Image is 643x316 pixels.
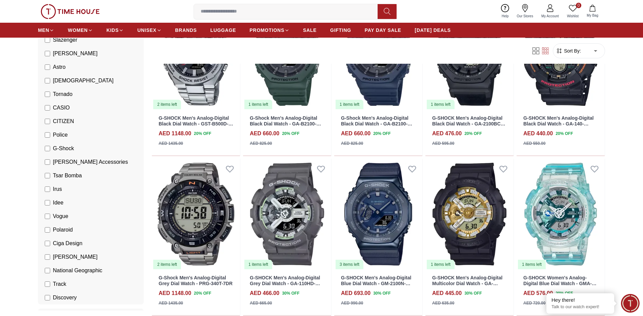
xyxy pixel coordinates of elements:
input: CASIO [45,105,50,111]
a: G-SHOCK Men's Analog-Digital Black Dial Watch - GA-140-1A4DR [523,115,594,132]
div: AED 990.00 [341,300,363,306]
a: UNISEX [137,24,161,36]
input: G-Shock [45,146,50,151]
a: G-SHOCK Women's Analog-Digital Blue Dial Watch - GMA-S110VW-2ADR1 items left [517,159,605,270]
span: Discovery [53,294,77,302]
span: [DEMOGRAPHIC_DATA] [53,77,114,85]
a: G-SHOCK Men's Analog-Digital Multicolor Dial Watch - GA-110CD-1A9DR [432,275,502,292]
input: Tornado [45,92,50,97]
span: KIDS [106,27,119,34]
input: Idee [45,200,50,205]
a: Our Stores [513,3,537,20]
h4: AED 440.00 [523,130,553,138]
a: SALE [303,24,317,36]
div: 1 items left [518,260,546,269]
div: 1 items left [336,100,363,109]
span: [PERSON_NAME] Accessories [53,158,128,166]
input: Slazenger [45,37,50,43]
span: 30 % OFF [373,290,390,296]
a: G-SHOCK Men's Analog-Digital Multicolor Dial Watch - GA-110CD-1A9DR1 items left [425,159,514,270]
div: AED 1435.00 [159,140,183,146]
input: Irus [45,186,50,192]
button: My Bag [583,3,602,19]
input: Ciga Design [45,241,50,246]
div: AED 825.00 [341,140,363,146]
div: 2 items left [153,260,181,269]
a: G-SHOCK Men's Analog-Digital Blue Dial Watch - GM-2100N-2ADR3 items left [334,159,422,270]
span: MEN [38,27,49,34]
input: [DEMOGRAPHIC_DATA] [45,78,50,83]
div: AED 825.00 [250,140,272,146]
span: G-Shock [53,144,74,153]
span: [PERSON_NAME] [53,253,98,261]
span: Idee [53,199,63,207]
a: G-Shock Men's Analog-Digital Black Dial Watch - GA-B2100-2ADR [341,115,412,132]
span: UNISEX [137,27,156,34]
input: [PERSON_NAME] [45,254,50,260]
span: SALE [303,27,317,34]
div: 1 items left [427,260,455,269]
h4: AED 660.00 [341,130,370,138]
a: G-Shock Men's Analog-Digital Grey Dial Watch - PRG-340T-7DR [159,275,233,286]
span: Track [53,280,66,288]
a: BRANDS [175,24,197,36]
span: 20 % OFF [373,131,390,137]
span: 20 % OFF [194,131,211,137]
img: G-SHOCK Men's Analog-Digital Blue Dial Watch - GM-2100N-2ADR [334,159,422,270]
a: KIDS [106,24,124,36]
div: Chat Widget [621,294,640,313]
input: Vogue [45,214,50,219]
span: Help [499,14,511,19]
span: [PERSON_NAME] [53,50,98,58]
span: 30 % OFF [464,290,482,296]
a: G-SHOCK Women's Analog-Digital Blue Dial Watch - GMA-S110VW-2ADR [523,275,597,292]
input: CITIZEN [45,119,50,124]
a: 0Wishlist [563,3,583,20]
img: G-SHOCK Men's Analog-Digital Grey Dial Watch - GA-110HD-8ADR [243,159,331,270]
a: GIFTING [330,24,351,36]
a: PROMOTIONS [249,24,289,36]
input: National Geographic [45,268,50,273]
input: Track [45,281,50,287]
a: G-SHOCK Men's Analog-Digital Grey Dial Watch - GA-110HD-8ADR1 items left [243,159,331,270]
h4: AED 466.00 [250,289,279,297]
a: [DATE] DEALS [415,24,451,36]
div: AED 595.00 [432,140,454,146]
img: G-SHOCK Women's Analog-Digital Blue Dial Watch - GMA-S110VW-2ADR [517,159,605,270]
button: Sort By: [556,47,581,54]
h4: AED 476.00 [432,130,462,138]
img: G-Shock Men's Analog-Digital Grey Dial Watch - PRG-340T-7DR [152,159,240,270]
span: Irus [53,185,62,193]
span: 20 % OFF [194,290,211,296]
input: [PERSON_NAME] Accessories [45,159,50,165]
div: AED 635.00 [432,300,454,306]
input: Astro [45,64,50,70]
span: 20 % OFF [282,131,299,137]
span: CITIZEN [53,117,74,125]
div: AED 665.00 [250,300,272,306]
span: Polaroid [53,226,73,234]
h4: AED 660.00 [250,130,279,138]
a: G-SHOCK Men's Analog-Digital Grey Dial Watch - GA-110HD-8ADR [250,275,320,292]
span: Police [53,131,68,139]
a: MEN [38,24,54,36]
span: BRANDS [175,27,197,34]
span: My Account [539,14,562,19]
h4: AED 576.00 [523,289,553,297]
span: Wishlist [564,14,581,19]
span: Tornado [53,90,73,98]
input: Police [45,132,50,138]
span: Slazenger [53,36,77,44]
img: ... [41,4,100,19]
span: 20 % OFF [464,131,482,137]
a: G-Shock Men's Analog-Digital Grey Dial Watch - PRG-340T-7DR2 items left [152,159,240,270]
h4: AED 1148.00 [159,289,191,297]
h4: AED 1148.00 [159,130,191,138]
div: 1 items left [244,260,272,269]
a: WOMEN [68,24,93,36]
span: Vogue [53,212,68,220]
span: 20 % OFF [556,131,573,137]
span: WOMEN [68,27,88,34]
a: Help [498,3,513,20]
span: LUGGAGE [210,27,236,34]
